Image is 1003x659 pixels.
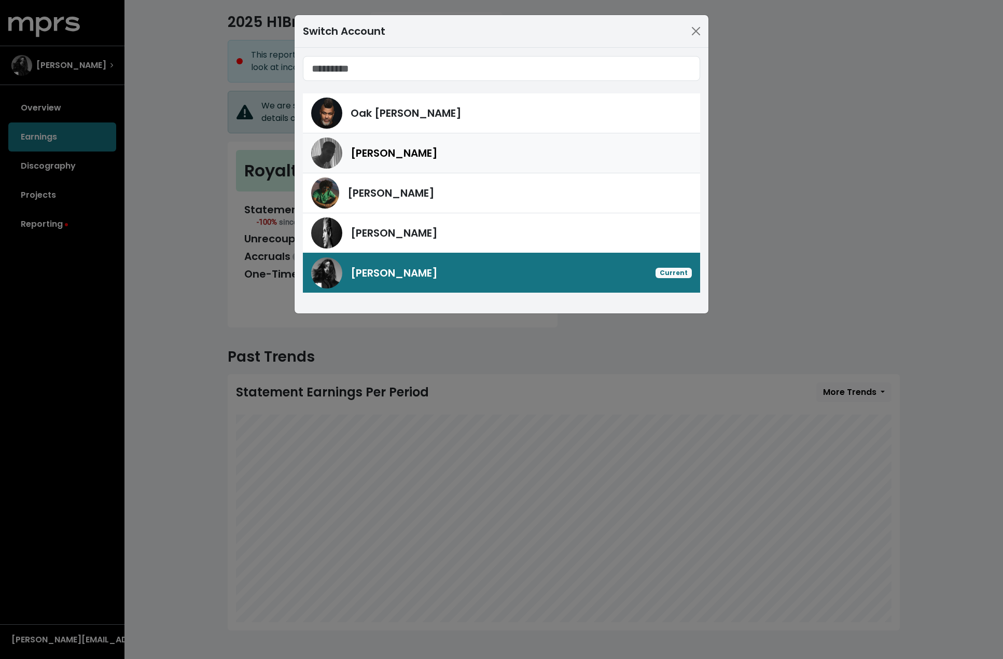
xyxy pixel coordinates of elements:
a: Roark Bailey[PERSON_NAME] [303,173,700,213]
img: Paul Harris [311,217,342,249]
span: [PERSON_NAME] [351,146,438,160]
img: Oak Felder [311,98,342,129]
input: Search accounts [303,56,700,81]
span: [PERSON_NAME] [347,186,435,200]
img: Roark Bailey [311,177,339,209]
span: [PERSON_NAME] [351,266,438,280]
span: Current [656,268,692,278]
img: Hoskins [311,138,342,169]
a: Shintaro Yasuda[PERSON_NAME]Current [303,253,700,293]
span: Oak [PERSON_NAME] [351,106,462,120]
a: Paul Harris[PERSON_NAME] [303,213,700,253]
img: Shintaro Yasuda [311,257,342,289]
div: Switch Account [303,23,385,39]
button: Close [688,23,704,39]
span: [PERSON_NAME] [351,226,438,240]
a: Hoskins[PERSON_NAME] [303,133,700,173]
a: Oak FelderOak [PERSON_NAME] [303,93,700,133]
